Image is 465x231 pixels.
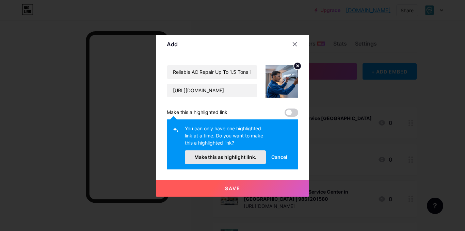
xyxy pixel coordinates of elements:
button: Cancel [266,150,293,164]
span: Cancel [271,153,287,161]
button: Save [156,180,309,197]
img: link_thumbnail [266,65,298,98]
span: Make this as highlight link. [194,154,256,160]
div: Make this a highlighted link [167,109,227,117]
div: Add [167,40,178,48]
button: Make this as highlight link. [185,150,266,164]
span: Save [225,185,240,191]
input: URL [167,84,257,97]
div: You can only have one highlighted link at a time. Do you want to make this a highlighted link? [185,125,266,150]
input: Title [167,65,257,79]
